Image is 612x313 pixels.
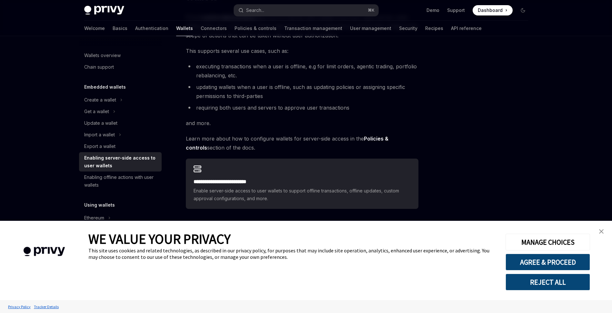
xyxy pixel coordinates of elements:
a: API reference [451,21,482,36]
a: Connectors [201,21,227,36]
span: and more. [186,119,418,128]
img: close banner [599,229,604,234]
button: Search...⌘K [234,5,378,16]
li: requiring both users and servers to approve user transactions [186,103,418,112]
div: Export a wallet [84,142,115,150]
div: Search... [246,6,264,14]
a: Demo [426,7,439,14]
a: Update a wallet [79,117,162,129]
span: This supports several use cases, such as: [186,46,418,55]
a: Authentication [135,21,168,36]
h5: Embedded wallets [84,83,126,91]
a: Chain support [79,61,162,73]
a: Privacy Policy [6,301,32,312]
span: WE VALUE YOUR PRIVACY [88,230,231,247]
div: Ethereum [84,214,104,222]
a: Wallets [176,21,193,36]
a: Recipes [425,21,443,36]
a: Transaction management [284,21,342,36]
span: ⌘ K [368,8,375,13]
a: Basics [113,21,127,36]
button: MANAGE CHOICES [506,234,590,250]
div: Get a wallet [84,108,109,115]
a: Welcome [84,21,105,36]
div: Chain support [84,63,114,71]
button: Toggle dark mode [518,5,528,15]
a: close banner [595,225,608,238]
div: Update a wallet [84,119,117,127]
a: Support [447,7,465,14]
div: This site uses cookies and related technologies, as described in our privacy policy, for purposes... [88,247,496,260]
img: company logo [10,238,79,266]
a: Security [399,21,417,36]
a: User management [350,21,391,36]
div: Enabling offline actions with user wallets [84,173,158,189]
button: REJECT ALL [506,274,590,290]
img: dark logo [84,6,124,15]
span: Dashboard [478,7,503,14]
li: updating wallets when a user is offline, such as updating policies or assigning specific permissi... [186,83,418,101]
a: Enabling server-side access to user wallets [79,152,162,171]
span: Enable server-side access to user wallets to support offline transactions, offline updates, custo... [194,187,411,202]
span: Learn more about how to configure wallets for server-side access in the section of the docs. [186,134,418,152]
a: Enabling offline actions with user wallets [79,171,162,191]
button: AGREE & PROCEED [506,254,590,270]
li: executing transactions when a user is offline, e.g for limit orders, agentic trading, portfolio r... [186,62,418,80]
a: Tracker Details [32,301,60,312]
h5: Using wallets [84,201,115,209]
div: Import a wallet [84,131,115,139]
div: Enabling server-side access to user wallets [84,154,158,170]
div: Wallets overview [84,52,121,59]
a: Policies & controls [235,21,276,36]
a: Dashboard [473,5,513,15]
div: Create a wallet [84,96,116,104]
a: Export a wallet [79,141,162,152]
a: Wallets overview [79,50,162,61]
